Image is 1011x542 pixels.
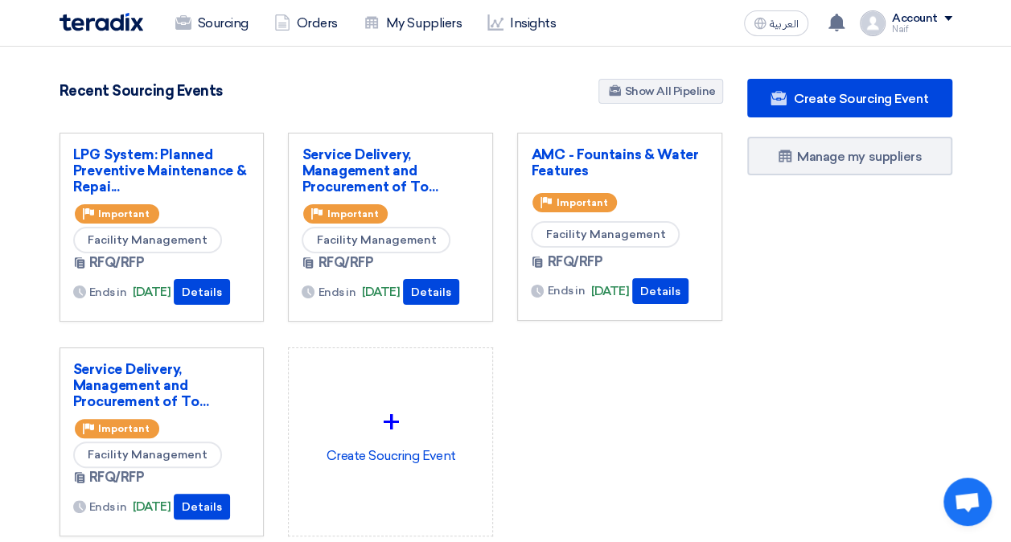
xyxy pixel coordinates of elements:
span: Create Sourcing Event [794,91,928,106]
img: Teradix logo [60,13,143,31]
span: Ends in [89,284,127,301]
span: Facility Management [73,227,222,253]
span: [DATE] [591,282,629,301]
a: Sourcing [162,6,261,41]
a: Service Delivery, Management and Procurement of To... [73,361,251,409]
img: profile_test.png [860,10,886,36]
div: Open chat [943,478,992,526]
span: Facility Management [531,221,680,248]
span: Ends in [89,499,127,515]
span: RFQ/RFP [547,253,602,272]
span: [DATE] [362,283,400,302]
button: Details [403,279,459,305]
div: Account [892,12,938,26]
span: Important [98,423,150,434]
span: Ends in [547,282,585,299]
a: Service Delivery, Management and Procurement of To... [302,146,479,195]
span: Facility Management [73,441,222,468]
div: Create Soucring Event [302,361,479,503]
button: Details [174,494,230,519]
div: Naif [892,25,952,34]
a: Insights [475,6,569,41]
span: Important [98,208,150,220]
button: العربية [744,10,808,36]
button: Details [632,278,688,304]
span: RFQ/RFP [318,253,373,273]
a: LPG System: Planned Preventive Maintenance & Repai... [73,146,251,195]
a: Show All Pipeline [598,79,723,104]
span: [DATE] [133,498,171,516]
span: Facility Management [302,227,450,253]
a: My Suppliers [351,6,475,41]
span: Important [556,197,607,208]
span: RFQ/RFP [89,468,145,487]
a: Orders [261,6,351,41]
span: [DATE] [133,283,171,302]
a: AMC - Fountains & Water Features [531,146,709,179]
button: Details [174,279,230,305]
span: العربية [770,18,799,30]
h4: Recent Sourcing Events [60,82,223,100]
span: RFQ/RFP [89,253,145,273]
a: Manage my suppliers [747,137,952,175]
div: + [302,398,479,446]
span: Ends in [318,284,355,301]
span: Important [327,208,378,220]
